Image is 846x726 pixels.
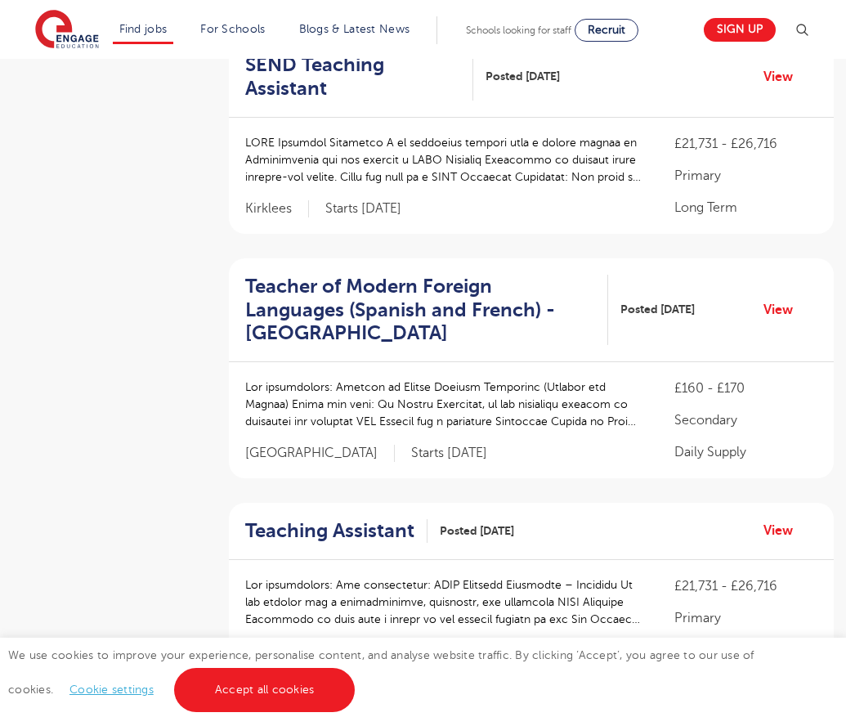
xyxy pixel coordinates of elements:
p: Lor ipsumdolors: Ame consectetur: ADIP Elitsedd Eiusmodte – Incididu Ut lab etdolor mag a enimadm... [245,576,642,628]
a: View [763,520,805,541]
a: SEND Teaching Assistant [245,53,473,101]
p: Starts [DATE] [411,445,487,462]
img: Engage Education [35,10,99,51]
a: View [763,66,805,87]
span: Posted [DATE] [440,522,514,540]
p: £160 - £170 [674,379,817,398]
span: Kirklees [245,200,309,217]
a: Teacher of Modern Foreign Languages (Spanish and French) - [GEOGRAPHIC_DATA] [245,275,608,345]
p: Lor ipsumdolors: Ametcon ad Elitse Doeiusm Temporinc (Utlabor etd Magnaa) Enima min veni: Qu Nost... [245,379,642,430]
a: View [763,299,805,320]
a: Blogs & Latest News [299,23,410,35]
p: LORE Ipsumdol Sitametco A el seddoeius tempori utla e dolore magnaa en Adminimvenia qui nos exerc... [245,134,642,186]
p: £21,731 - £26,716 [674,576,817,596]
span: [GEOGRAPHIC_DATA] [245,445,395,462]
a: For Schools [200,23,265,35]
p: Primary [674,608,817,628]
p: £21,731 - £26,716 [674,134,817,154]
a: Sign up [704,18,776,42]
p: Daily Supply [674,442,817,462]
p: Secondary [674,410,817,430]
h2: SEND Teaching Assistant [245,53,460,101]
span: Posted [DATE] [486,68,560,85]
a: Cookie settings [69,683,154,696]
span: Schools looking for staff [466,25,571,36]
h2: Teaching Assistant [245,519,414,543]
p: Long Term [674,198,817,217]
a: Recruit [575,19,638,42]
p: Starts [DATE] [325,200,401,217]
a: Teaching Assistant [245,519,427,543]
span: Recruit [588,24,625,36]
p: Primary [674,166,817,186]
h2: Teacher of Modern Foreign Languages (Spanish and French) - [GEOGRAPHIC_DATA] [245,275,595,345]
span: Posted [DATE] [620,301,695,318]
span: We use cookies to improve your experience, personalise content, and analyse website traffic. By c... [8,649,754,696]
a: Find jobs [119,23,168,35]
a: Accept all cookies [174,668,356,712]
